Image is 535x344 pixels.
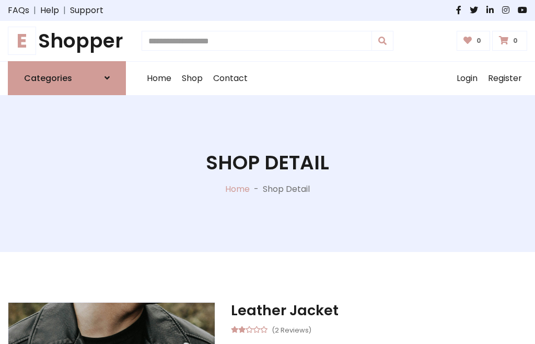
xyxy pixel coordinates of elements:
[8,29,126,53] h1: Shopper
[451,62,483,95] a: Login
[483,62,527,95] a: Register
[263,183,310,196] p: Shop Detail
[225,183,250,195] a: Home
[206,151,329,175] h1: Shop Detail
[231,302,527,319] h3: Leather Jacket
[510,36,520,45] span: 0
[492,31,527,51] a: 0
[8,4,29,17] a: FAQs
[208,62,253,95] a: Contact
[8,29,126,53] a: EShopper
[59,4,70,17] span: |
[24,73,72,83] h6: Categories
[29,4,40,17] span: |
[70,4,103,17] a: Support
[457,31,491,51] a: 0
[8,61,126,95] a: Categories
[8,27,36,55] span: E
[272,323,311,336] small: (2 Reviews)
[142,62,177,95] a: Home
[474,36,484,45] span: 0
[250,183,263,196] p: -
[40,4,59,17] a: Help
[177,62,208,95] a: Shop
